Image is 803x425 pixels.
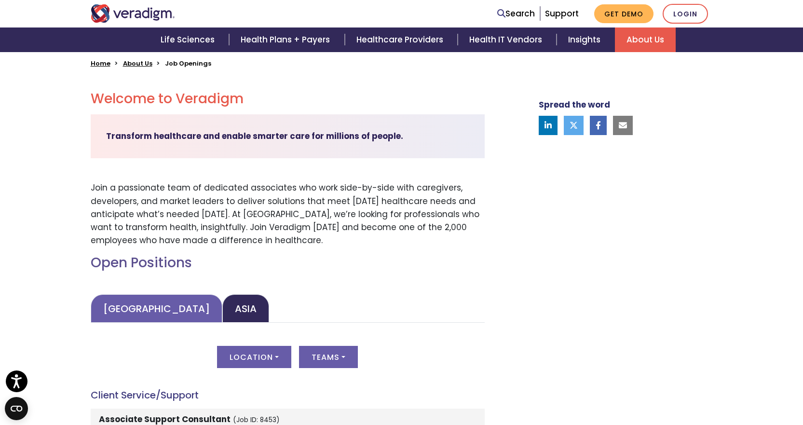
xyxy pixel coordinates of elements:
a: About Us [123,59,152,68]
small: (Job ID: 8453) [233,415,280,425]
button: Location [217,346,291,368]
button: Open CMP widget [5,397,28,420]
strong: Transform healthcare and enable smarter care for millions of people. [106,130,403,142]
a: Search [497,7,535,20]
a: Get Demo [594,4,653,23]
a: Support [545,8,579,19]
strong: Spread the word [539,99,610,110]
a: [GEOGRAPHIC_DATA] [91,294,222,323]
img: Veradigm logo [91,4,175,23]
a: Health Plans + Payers [229,27,344,52]
h2: Welcome to Veradigm [91,91,485,107]
p: Join a passionate team of dedicated associates who work side-by-side with caregivers, developers,... [91,181,485,247]
a: Healthcare Providers [345,27,458,52]
a: Insights [557,27,615,52]
a: Login [663,4,708,24]
a: Life Sciences [149,27,229,52]
a: Home [91,59,110,68]
strong: Associate Support Consultant [99,413,231,425]
a: Asia [222,294,269,323]
h4: Client Service/Support [91,389,485,401]
button: Teams [299,346,358,368]
a: Health IT Vendors [458,27,557,52]
h2: Open Positions [91,255,485,271]
a: About Us [615,27,676,52]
